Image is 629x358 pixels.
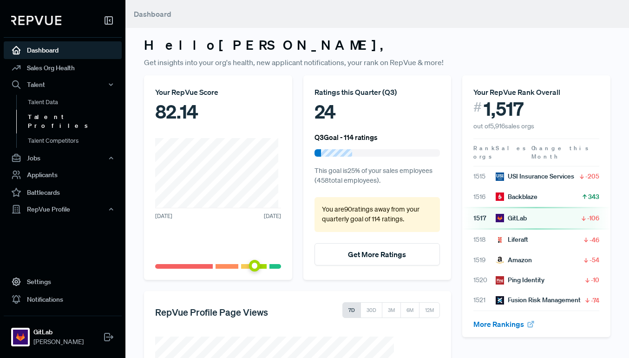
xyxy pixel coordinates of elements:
[134,9,171,19] span: Dashboard
[473,275,496,285] span: 1520
[496,214,504,222] img: GitLab
[473,295,496,305] span: 1521
[314,98,440,126] div: 24
[11,16,61,25] img: RepVue
[496,172,504,181] img: USI Insurance Services
[496,192,504,201] img: Backblaze
[4,41,122,59] a: Dashboard
[587,213,599,223] span: -106
[400,302,419,318] button: 6M
[4,150,122,166] button: Jobs
[314,86,440,98] div: Ratings this Quarter ( Q3 )
[590,255,599,265] span: -54
[4,291,122,308] a: Notifications
[4,201,122,217] button: RepVue Profile
[473,144,496,152] span: Rank
[585,172,599,181] span: -205
[314,166,440,186] p: This goal is 25 % of your sales employees ( 458 total employees).
[144,37,610,53] h3: Hello [PERSON_NAME] ,
[322,205,433,225] p: You are 90 ratings away from your quarterly goal of 114 ratings .
[4,316,122,351] a: GitLabGitLab[PERSON_NAME]
[473,192,496,202] span: 1516
[314,133,378,141] h6: Q3 Goal - 114 ratings
[360,302,382,318] button: 30D
[342,302,361,318] button: 7D
[591,275,599,285] span: -10
[4,59,122,77] a: Sales Org Health
[588,192,599,201] span: 343
[496,235,528,245] div: Liferaft
[473,213,496,223] span: 1517
[496,295,581,305] div: Fusion Risk Management
[155,98,281,126] div: 82.14
[16,110,134,133] a: Talent Profiles
[314,243,440,265] button: Get More Ratings
[473,319,535,329] a: More Rankings
[16,95,134,110] a: Talent Data
[419,302,440,318] button: 12M
[591,296,599,305] span: -74
[4,77,122,93] button: Talent
[496,192,537,202] div: Backblaze
[33,337,84,347] span: [PERSON_NAME]
[16,133,134,148] a: Talent Competitors
[4,184,122,201] a: Battlecards
[496,296,504,305] img: Fusion Risk Management
[473,122,534,130] span: out of 5,916 sales orgs
[4,166,122,184] a: Applicants
[590,235,599,245] span: -46
[473,98,482,117] span: #
[13,330,28,345] img: GitLab
[496,255,532,265] div: Amazon
[496,275,544,285] div: Ping Identity
[155,306,268,318] h5: RepVue Profile Page Views
[484,98,524,120] span: 1,517
[496,236,504,244] img: Liferaft
[473,87,560,97] span: Your RepVue Rank Overall
[155,86,281,98] div: Your RepVue Score
[496,256,504,264] img: Amazon
[496,172,574,181] div: USI Insurance Services
[473,144,527,160] span: Sales orgs
[473,172,496,181] span: 1515
[473,235,496,245] span: 1518
[33,327,84,337] strong: GitLab
[496,276,504,285] img: Ping Identity
[531,144,590,160] span: Change this Month
[144,57,610,68] p: Get insights into your org's health, new applicant notifications, your rank on RepVue & more!
[155,212,172,220] span: [DATE]
[264,212,281,220] span: [DATE]
[382,302,401,318] button: 3M
[4,273,122,291] a: Settings
[496,213,527,223] div: GitLab
[473,255,496,265] span: 1519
